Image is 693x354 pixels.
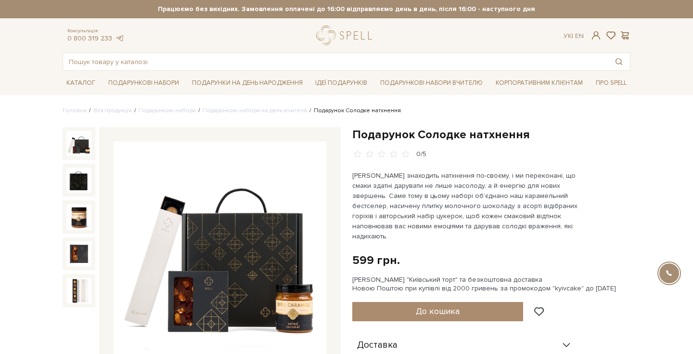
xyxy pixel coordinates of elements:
a: Каталог [63,76,99,91]
a: Вся продукція [93,107,132,114]
a: Ідеї подарунків [311,76,371,91]
span: | [572,32,573,40]
span: Консультація: [67,28,124,34]
a: telegram [115,34,124,42]
a: Головна [63,107,87,114]
a: Корпоративним клієнтам [492,76,587,91]
img: Подарунок Солодке натхнення [66,204,91,229]
img: Подарунок Солодке натхнення [66,131,91,156]
a: En [575,32,584,40]
a: logo [316,26,376,45]
a: Подарункові набори [104,76,183,91]
h1: Подарунок Солодке натхнення [352,127,630,142]
div: 599 грн. [352,253,400,268]
div: Ук [564,32,584,40]
span: Доставка [357,341,398,350]
button: До кошика [352,302,523,321]
a: Подарункові набори [139,107,196,114]
p: [PERSON_NAME] знаходить натхнення по-своєму, і ми переконані, що смаки здатні дарувати не лише на... [352,170,578,241]
a: Подарункові набори Вчителю [376,75,487,91]
a: 0 800 319 233 [67,34,112,42]
div: 0/5 [416,150,426,159]
div: [PERSON_NAME] "Київський торт" та безкоштовна доставка Новою Поштою при купівлі від 2000 гривень ... [352,275,630,293]
a: Подарункові набори на день вчителя [203,107,307,114]
li: Подарунок Солодке натхнення [307,106,401,115]
img: Подарунок Солодке натхнення [66,278,91,303]
button: Пошук товару у каталозі [608,53,630,70]
span: До кошика [416,306,460,316]
strong: Працюємо без вихідних. Замовлення оплачені до 16:00 відправляємо день в день, після 16:00 - насту... [63,5,630,13]
input: Пошук товару у каталозі [63,53,608,70]
a: Подарунки на День народження [188,76,307,91]
img: Подарунок Солодке натхнення [66,241,91,266]
img: Подарунок Солодке натхнення [66,168,91,193]
a: Про Spell [592,76,630,91]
